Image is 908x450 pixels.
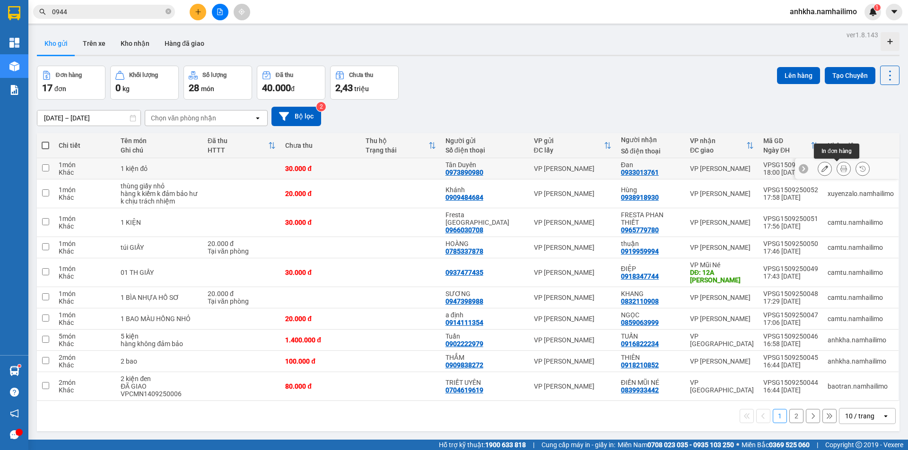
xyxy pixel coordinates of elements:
div: Trạng thái [366,146,428,154]
div: Khánh [8,31,84,42]
div: 17:29 [DATE] [763,297,818,305]
span: 2,43 [335,82,353,93]
div: anhkha.namhailimo [828,336,894,344]
div: SƯƠNG [445,290,524,297]
div: 0909838272 [445,361,483,369]
div: VP [PERSON_NAME] [690,190,754,197]
div: thuận [621,240,681,247]
div: 10 / trang [845,411,874,421]
strong: 0708 023 035 - 0935 103 250 [647,441,734,449]
div: 0947398988 [445,297,483,305]
div: 5 món [59,332,111,340]
button: caret-down [886,4,902,20]
button: Đơn hàng17đơn [37,66,105,100]
img: dashboard-icon [9,38,19,48]
div: 0902222979 [445,340,483,348]
span: anhkha.namhailimo [782,6,864,17]
span: copyright [856,442,862,448]
button: Trên xe [75,32,113,55]
div: Đã thu [208,137,268,144]
div: Đã thu [276,72,293,78]
span: Nhận: [90,9,113,19]
div: TUẤN [621,332,681,340]
div: VP [PERSON_NAME] [534,336,611,344]
sup: 1 [874,4,881,11]
div: 17:56 [DATE] [763,222,818,230]
div: 0973890980 [445,169,483,176]
div: Khác [59,319,111,326]
div: Chưa thu [285,142,356,149]
span: đơn [54,85,66,93]
span: triệu [354,85,369,93]
div: 17:06 [DATE] [763,319,818,326]
th: Toggle SortBy [361,133,441,158]
div: VP [GEOGRAPHIC_DATA] [690,379,754,394]
button: aim [234,4,250,20]
strong: 1900 633 818 [485,441,526,449]
div: Ngày ĐH [763,146,811,154]
span: | [533,440,534,450]
div: 0916822234 [621,340,659,348]
div: Người nhận [621,136,681,144]
input: Select a date range. [37,110,140,126]
span: close-circle [166,8,171,17]
div: VP [GEOGRAPHIC_DATA] [690,332,754,348]
div: VP nhận [690,137,746,144]
th: Toggle SortBy [203,133,280,158]
div: Fresta sài gòn [445,211,524,226]
span: 17 [42,82,52,93]
button: Đã thu40.000đ [257,66,325,100]
div: Chi tiết [59,142,111,149]
span: plus [195,8,201,15]
button: plus [190,4,206,20]
div: Đơn hàng [56,72,82,78]
div: 1 BÌA NHỰA HỒ SƠ [121,294,198,301]
div: ĐIỀN MŨI NÉ [621,379,681,386]
span: notification [10,409,19,418]
div: 20.000 đ [208,290,276,297]
button: Hàng đã giao [157,32,212,55]
div: VPSG1509250049 [763,265,818,272]
span: | [817,440,818,450]
div: 17:58 [DATE] [763,194,818,201]
div: VP [PERSON_NAME] [534,165,611,172]
div: 0966030708 [445,226,483,234]
div: 0919959994 [621,247,659,255]
div: 20.000 [89,61,167,74]
div: 30.000 đ [285,219,356,226]
div: KHANG [621,290,681,297]
div: 1 BAO MÀU HỒNG NHỎ [121,315,198,323]
th: Toggle SortBy [685,133,759,158]
div: ĐC giao [690,146,746,154]
span: kg [122,85,130,93]
div: Khối lượng [129,72,158,78]
div: VPSG1509250050 [763,240,818,247]
button: file-add [212,4,228,20]
div: FRESTA PHAN THIẾT [621,211,681,226]
div: 1.400.000 đ [285,336,356,344]
div: THIÊN [621,354,681,361]
div: VPSG1509250047 [763,311,818,319]
div: camtu.namhailimo [828,269,894,276]
button: Tạo Chuyến [825,67,875,84]
div: ĐÃ GIAO VPCMN1409250006 [121,382,198,398]
div: VP [PERSON_NAME] [534,382,611,390]
span: 28 [189,82,199,93]
button: Số lượng28món [183,66,252,100]
div: baotran.namhailimo [828,382,894,390]
div: DĐ: 12A NGUYEN DINH CHIEU [690,269,754,284]
img: solution-icon [9,85,19,95]
div: Sửa đơn hàng [818,161,832,176]
span: caret-down [890,8,899,16]
div: Khác [59,340,111,348]
span: search [39,8,46,15]
div: túi GIẤY [121,244,198,251]
svg: open [254,114,262,122]
div: 1 món [59,161,111,169]
div: 1 món [59,265,111,272]
span: ⚪️ [736,443,739,447]
div: 16:44 [DATE] [763,361,818,369]
div: Thu hộ [366,137,428,144]
div: VPSG1509250053 [763,161,818,169]
div: Khác [59,272,111,280]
